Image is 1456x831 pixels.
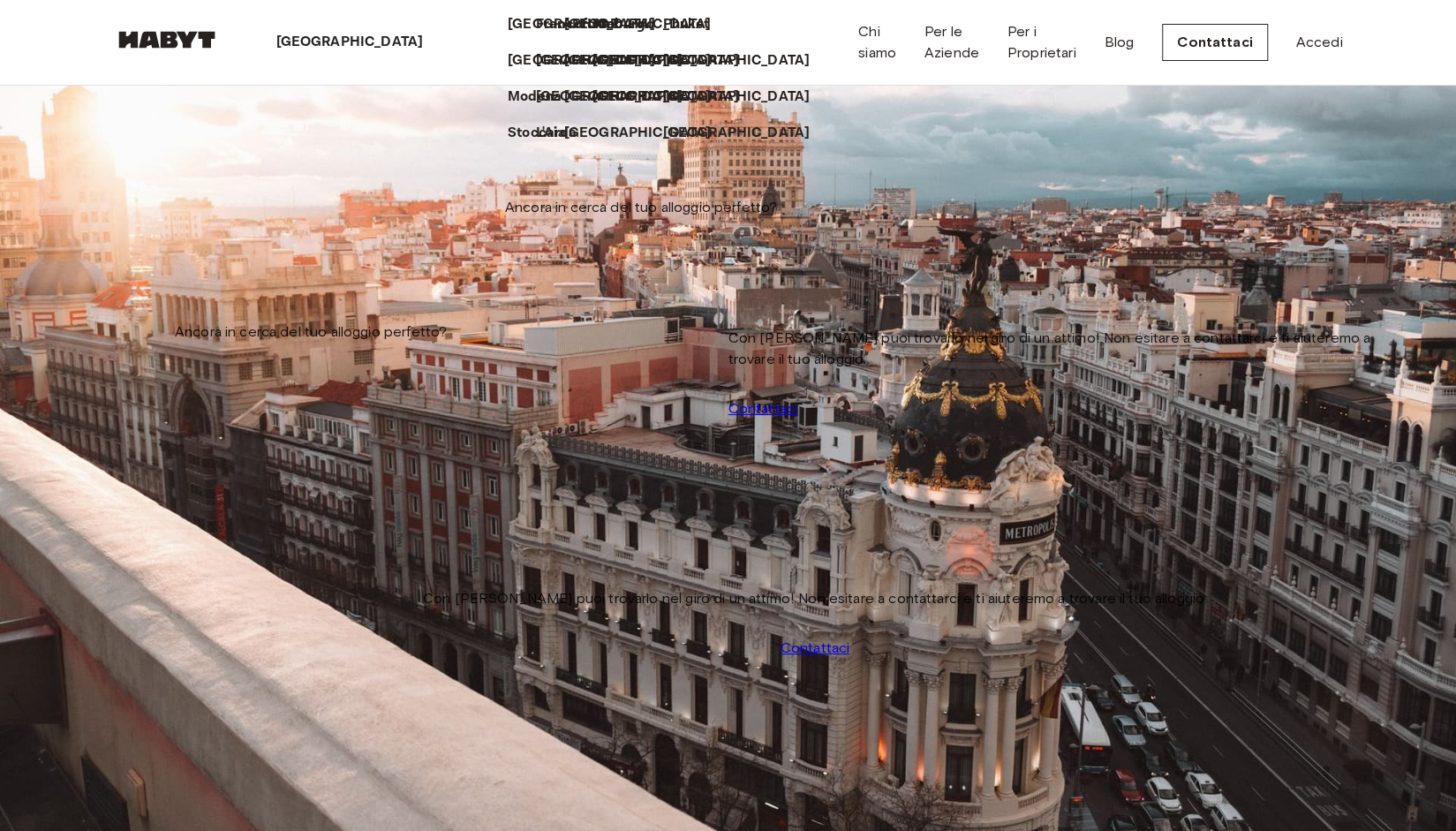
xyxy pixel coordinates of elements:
[781,638,850,659] a: Contattaci
[1296,32,1343,53] a: Accedi
[858,21,896,64] a: Chi siamo
[592,87,740,108] p: [GEOGRAPHIC_DATA]
[536,123,566,144] p: L'Aia
[508,50,673,72] a: [GEOGRAPHIC_DATA]
[662,14,709,35] p: Phuket
[662,87,810,108] p: [GEOGRAPHIC_DATA]
[423,588,1207,609] span: Con [PERSON_NAME] puoi trovarlo nel giro di un attimo! Non esitare a contattarci e ti aiuteremo a...
[564,50,712,72] p: [GEOGRAPHIC_DATA]
[536,87,701,108] a: [GEOGRAPHIC_DATA]
[592,14,654,35] p: Amburgo
[662,123,827,144] a: [GEOGRAPHIC_DATA]
[114,31,220,49] img: Habyt
[536,87,683,108] p: [GEOGRAPHIC_DATA]
[508,123,594,144] a: Stoccarda
[592,14,672,35] a: Amburgo
[1104,32,1134,53] a: Blog
[662,14,727,35] a: Phuket
[536,123,584,144] a: L'Aia
[662,50,810,72] p: [GEOGRAPHIC_DATA]
[1007,21,1076,64] a: Per i Proprietari
[564,50,729,72] a: [GEOGRAPHIC_DATA]
[564,123,729,144] a: [GEOGRAPHIC_DATA]
[1162,24,1268,61] a: Contattaci
[508,87,562,108] p: Modena
[508,50,655,72] p: [GEOGRAPHIC_DATA]
[508,14,655,35] p: [GEOGRAPHIC_DATA]
[564,14,729,35] a: [GEOGRAPHIC_DATA]
[592,50,740,72] p: [GEOGRAPHIC_DATA]
[662,87,827,108] a: [GEOGRAPHIC_DATA]
[662,50,827,72] a: [GEOGRAPHIC_DATA]
[508,123,577,144] p: Stoccarda
[505,197,777,218] span: Ancora in cerca del tuo alloggio perfetto?
[564,14,712,35] p: [GEOGRAPHIC_DATA]
[276,32,424,53] p: [GEOGRAPHIC_DATA]
[508,87,579,108] a: Modena
[564,123,712,144] p: [GEOGRAPHIC_DATA]
[536,50,701,72] a: [GEOGRAPHIC_DATA]
[508,14,673,35] a: [GEOGRAPHIC_DATA]
[564,87,712,108] p: [GEOGRAPHIC_DATA]
[536,14,615,35] p: Francoforte
[592,87,758,108] a: [GEOGRAPHIC_DATA]
[536,50,683,72] p: [GEOGRAPHIC_DATA]
[924,21,979,64] a: Per le Aziende
[592,50,758,72] a: [GEOGRAPHIC_DATA]
[536,14,632,35] a: Francoforte
[662,123,810,144] p: [GEOGRAPHIC_DATA]
[564,87,729,108] a: [GEOGRAPHIC_DATA]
